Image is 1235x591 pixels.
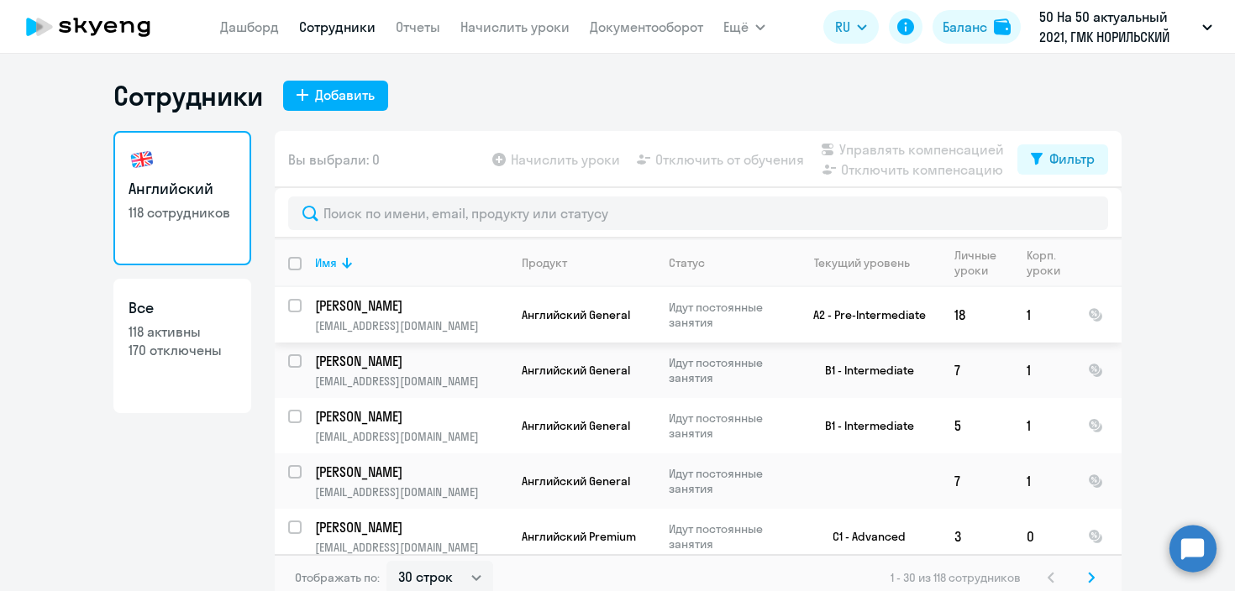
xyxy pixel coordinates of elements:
[785,287,941,343] td: A2 - Pre-Intermediate
[396,18,440,35] a: Отчеты
[522,307,630,322] span: Английский General
[129,341,236,359] p: 170 отключены
[1017,144,1108,175] button: Фильтр
[590,18,703,35] a: Документооборот
[315,463,505,481] p: [PERSON_NAME]
[315,484,507,499] p: [EMAIL_ADDRESS][DOMAIN_NAME]
[315,540,507,555] p: [EMAIL_ADDRESS][DOMAIN_NAME]
[315,296,507,315] a: [PERSON_NAME]
[315,85,375,105] div: Добавить
[994,18,1011,35] img: balance
[315,463,507,481] a: [PERSON_NAME]
[1049,149,1095,169] div: Фильтр
[669,355,784,385] p: Идут постоянные занятия
[1039,7,1196,47] p: 50 На 50 актуальный 2021, ГМК НОРИЛЬСКИЙ НИКЕЛЬ, ПАО
[1013,398,1075,453] td: 1
[1013,287,1075,343] td: 1
[798,255,940,270] div: Текущий уровень
[315,518,507,536] a: [PERSON_NAME]
[814,255,910,270] div: Текущий уровень
[823,10,879,44] button: RU
[522,473,630,489] span: Английский General
[835,17,850,37] span: RU
[315,255,337,270] div: Имя
[785,509,941,564] td: C1 - Advanced
[129,203,236,222] p: 118 сотрудников
[315,407,507,426] a: [PERSON_NAME]
[129,146,155,173] img: english
[283,81,388,111] button: Добавить
[522,255,567,270] div: Продукт
[785,398,941,453] td: B1 - Intermediate
[288,196,1108,230] input: Поиск по имени, email, продукту или статусу
[785,343,941,398] td: B1 - Intermediate
[1031,7,1221,47] button: 50 На 50 актуальный 2021, ГМК НОРИЛЬСКИЙ НИКЕЛЬ, ПАО
[288,149,380,170] span: Вы выбрали: 0
[1013,453,1075,509] td: 1
[933,10,1021,44] button: Балансbalance
[315,352,507,370] a: [PERSON_NAME]
[1013,509,1075,564] td: 0
[315,255,507,270] div: Имя
[113,279,251,413] a: Все118 активны170 отключены
[315,296,505,315] p: [PERSON_NAME]
[315,518,505,536] p: [PERSON_NAME]
[891,570,1021,585] span: 1 - 30 из 118 сотрудников
[522,418,630,433] span: Английский General
[941,453,1013,509] td: 7
[113,131,251,265] a: Английский118 сотрудников
[129,297,236,319] h3: Все
[669,300,784,330] p: Идут постоянные занятия
[315,429,507,444] p: [EMAIL_ADDRESS][DOMAIN_NAME]
[669,521,784,552] p: Идут постоянные занятия
[113,79,263,112] h1: Сотрудники
[460,18,570,35] a: Начислить уроки
[295,570,380,585] span: Отображать по:
[315,407,505,426] p: [PERSON_NAME]
[315,374,507,389] p: [EMAIL_ADDRESS][DOMAIN_NAME]
[315,352,505,370] p: [PERSON_NAME]
[1027,248,1074,278] div: Корп. уроки
[129,178,236,200] h3: Английский
[941,343,1013,398] td: 7
[943,17,987,37] div: Баланс
[723,10,765,44] button: Ещё
[220,18,279,35] a: Дашборд
[941,509,1013,564] td: 3
[315,318,507,333] p: [EMAIL_ADDRESS][DOMAIN_NAME]
[669,411,784,441] p: Идут постоянные занятия
[669,255,705,270] div: Статус
[941,398,1013,453] td: 5
[941,287,1013,343] td: 18
[522,529,636,544] span: Английский Premium
[1013,343,1075,398] td: 1
[954,248,1012,278] div: Личные уроки
[299,18,376,35] a: Сотрудники
[669,466,784,496] p: Идут постоянные занятия
[723,17,749,37] span: Ещё
[522,363,630,378] span: Английский General
[129,322,236,341] p: 118 активны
